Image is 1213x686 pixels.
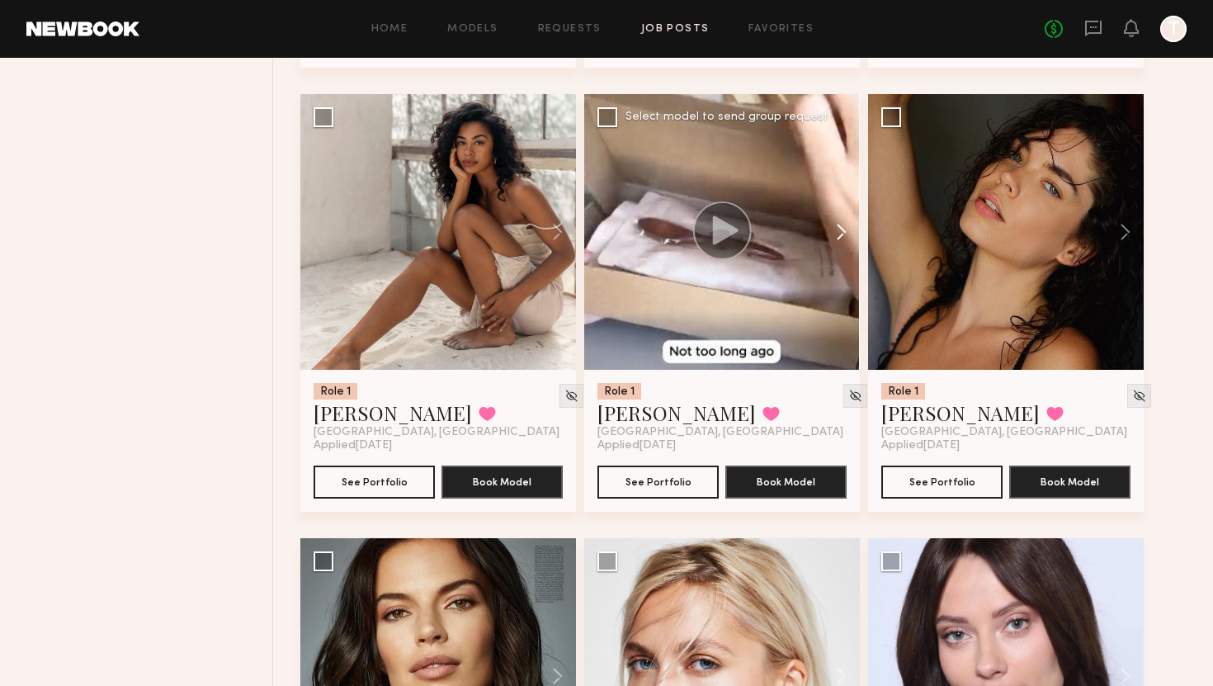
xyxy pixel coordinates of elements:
[881,383,925,400] div: Role 1
[564,389,578,403] img: Unhide Model
[881,439,1130,452] div: Applied [DATE]
[314,400,472,426] a: [PERSON_NAME]
[881,466,1003,499] button: See Portfolio
[848,389,862,403] img: Unhide Model
[725,474,847,488] a: Book Model
[597,400,756,426] a: [PERSON_NAME]
[1160,16,1187,42] a: T
[1009,474,1130,488] a: Book Model
[314,466,435,499] button: See Portfolio
[748,24,814,35] a: Favorites
[597,383,641,400] div: Role 1
[725,466,847,499] button: Book Model
[597,439,847,452] div: Applied [DATE]
[441,466,563,499] button: Book Model
[314,439,563,452] div: Applied [DATE]
[447,24,498,35] a: Models
[597,466,719,499] button: See Portfolio
[371,24,408,35] a: Home
[881,426,1127,439] span: [GEOGRAPHIC_DATA], [GEOGRAPHIC_DATA]
[1132,389,1146,403] img: Unhide Model
[625,111,828,123] div: Select model to send group request
[1009,466,1130,499] button: Book Model
[538,24,602,35] a: Requests
[641,24,710,35] a: Job Posts
[597,426,843,439] span: [GEOGRAPHIC_DATA], [GEOGRAPHIC_DATA]
[441,474,563,488] a: Book Model
[314,426,559,439] span: [GEOGRAPHIC_DATA], [GEOGRAPHIC_DATA]
[314,383,357,400] div: Role 1
[881,400,1040,426] a: [PERSON_NAME]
